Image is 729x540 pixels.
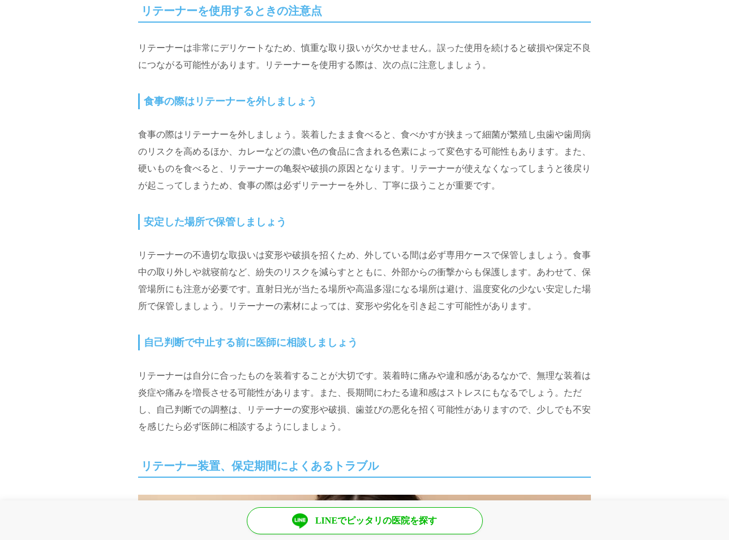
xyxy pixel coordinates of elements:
[138,93,591,109] h3: 食事の際はリテーナーを外しましょう
[138,214,591,230] h3: 安定した場所で保管しましょう
[138,367,591,435] p: リテーナーは自分に合ったものを装着することが大切です。装着時に痛みや違和感があるなかで、無理な装着は炎症や痛みを増長させる可能性があります。また、長期間にわたる違和感はストレスにもなるでしょう。...
[247,507,483,534] a: LINEでピッタリの医院を探す
[138,247,591,315] p: リテーナーの不適切な取扱いは変形や破損を招くため、外している間は必ず専用ケースで保管しましょう。食事中の取り外しや就寝前など、紛失のリスクを減らすとともに、外部からの衝撃からも保護します。あわせ...
[138,335,591,350] h3: 自己判断で中止する前に医師に相談しましょう
[138,40,591,74] p: リテーナーは非常にデリケートなため、慎重な取り扱いが欠かせません。誤った使用を続けると破損や保定不良につながる可能性があります。リテーナーを使用する際は、次の点に注意しましょう。
[138,455,591,478] h2: リテーナー装置、保定期間によくあるトラブル
[138,126,591,194] p: 食事の際はリテーナーを外しましょう。装着したまま食べると、食べかすが挟まって細菌が繁殖し虫歯や歯周病のリスクを高めるほか、カレーなどの濃い色の食品に含まれる色素によって変色する可能性もあります。...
